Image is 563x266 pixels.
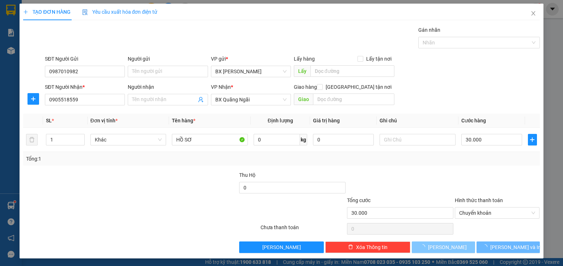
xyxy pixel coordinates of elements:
[428,243,467,251] span: [PERSON_NAME]
[239,241,324,253] button: [PERSON_NAME]
[82,9,158,15] span: Yêu cầu xuất hóa đơn điện tử
[215,94,287,105] span: BX Quãng Ngãi
[26,155,217,163] div: Tổng: 1
[26,134,38,145] button: delete
[363,55,394,63] span: Lấy tận nơi
[28,96,39,102] span: plus
[380,134,456,145] input: Ghi Chú
[90,118,118,123] span: Đơn vị tính
[477,241,540,253] button: [PERSON_NAME] và In
[523,4,543,24] button: Close
[313,93,395,105] input: Dọc đường
[128,55,208,63] div: Người gửi
[128,83,208,91] div: Người nhận
[377,114,458,128] th: Ghi chú
[325,241,410,253] button: deleteXóa Thông tin
[294,56,315,62] span: Lấy hàng
[528,134,537,145] button: plus
[260,223,346,236] div: Chưa thanh toán
[82,9,88,15] img: icon
[418,27,440,33] label: Gán nhãn
[313,118,340,123] span: Giá trị hàng
[356,243,388,251] span: Xóa Thông tin
[490,243,541,251] span: [PERSON_NAME] và In
[323,83,394,91] span: [GEOGRAPHIC_DATA] tận nơi
[46,118,52,123] span: SL
[211,84,231,90] span: VP Nhận
[313,134,374,145] input: 0
[530,10,536,16] span: close
[300,134,307,145] span: kg
[294,93,313,105] span: Giao
[528,137,536,143] span: plus
[459,208,536,218] span: Chuyển khoản
[45,55,125,63] div: SĐT Người Gửi
[23,9,28,14] span: plus
[27,93,39,105] button: plus
[172,134,248,145] input: VD: Bàn, Ghế
[412,241,475,253] button: [PERSON_NAME]
[239,172,255,178] span: Thu Hộ
[420,244,428,249] span: loading
[262,243,301,251] span: [PERSON_NAME]
[348,244,353,250] span: delete
[294,65,310,77] span: Lấy
[172,118,195,123] span: Tên hàng
[23,9,70,15] span: TẠO ĐƠN HÀNG
[215,66,287,77] span: BX Phạm Văn Đồng
[482,244,490,249] span: loading
[268,118,293,123] span: Định lượng
[347,197,371,203] span: Tổng cước
[198,97,204,103] span: user-add
[455,197,503,203] label: Hình thức thanh toán
[211,55,291,63] div: VP gửi
[95,134,162,145] span: Khác
[461,118,486,123] span: Cước hàng
[45,83,125,91] div: SĐT Người Nhận
[310,65,395,77] input: Dọc đường
[294,84,317,90] span: Giao hàng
